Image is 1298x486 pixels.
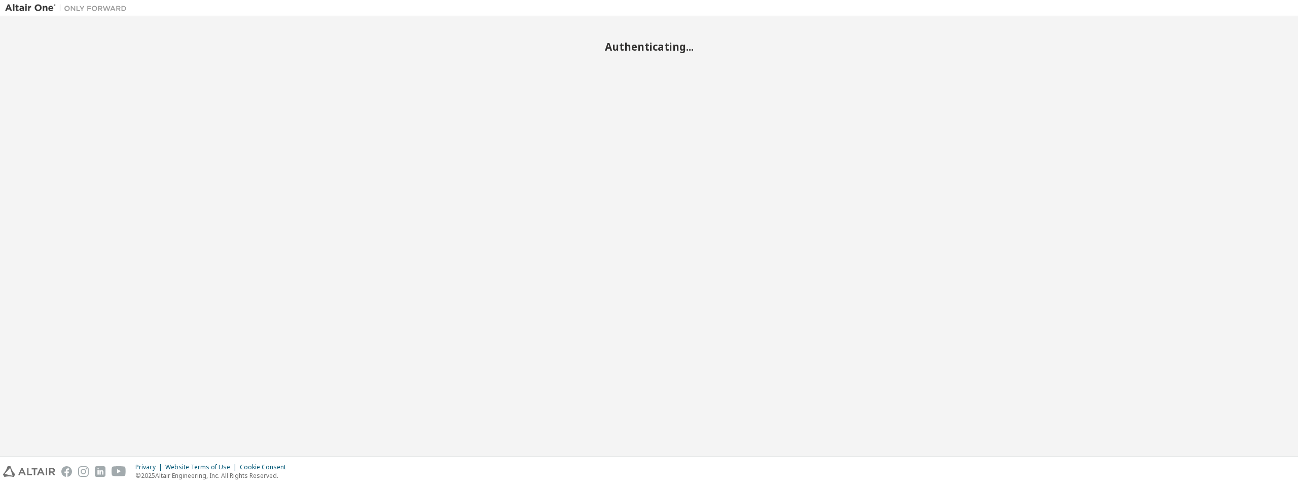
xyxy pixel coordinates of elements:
p: © 2025 Altair Engineering, Inc. All Rights Reserved. [135,471,292,480]
h2: Authenticating... [5,40,1293,53]
img: instagram.svg [78,466,89,477]
img: Altair One [5,3,132,13]
div: Privacy [135,463,165,471]
img: linkedin.svg [95,466,105,477]
img: altair_logo.svg [3,466,55,477]
div: Website Terms of Use [165,463,240,471]
img: youtube.svg [112,466,126,477]
img: facebook.svg [61,466,72,477]
div: Cookie Consent [240,463,292,471]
